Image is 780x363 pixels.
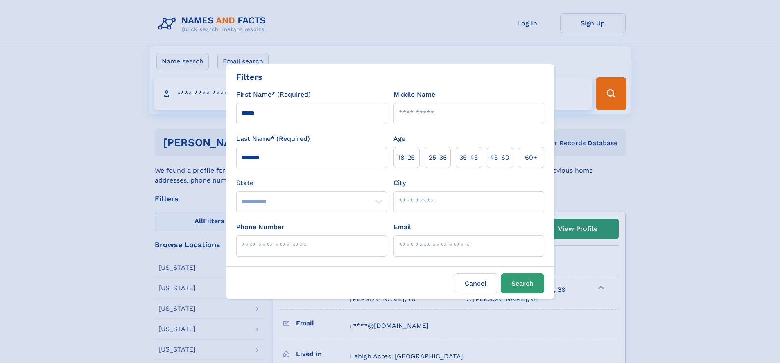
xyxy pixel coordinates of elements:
span: 60+ [525,153,537,162]
div: Filters [236,71,262,83]
label: City [393,178,406,188]
label: Cancel [454,273,497,293]
label: State [236,178,387,188]
span: 18‑25 [398,153,415,162]
label: Last Name* (Required) [236,134,310,144]
label: Middle Name [393,90,435,99]
label: Email [393,222,411,232]
label: Phone Number [236,222,284,232]
button: Search [501,273,544,293]
span: 45‑60 [490,153,509,162]
label: First Name* (Required) [236,90,311,99]
span: 25‑35 [429,153,447,162]
label: Age [393,134,405,144]
span: 35‑45 [459,153,478,162]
